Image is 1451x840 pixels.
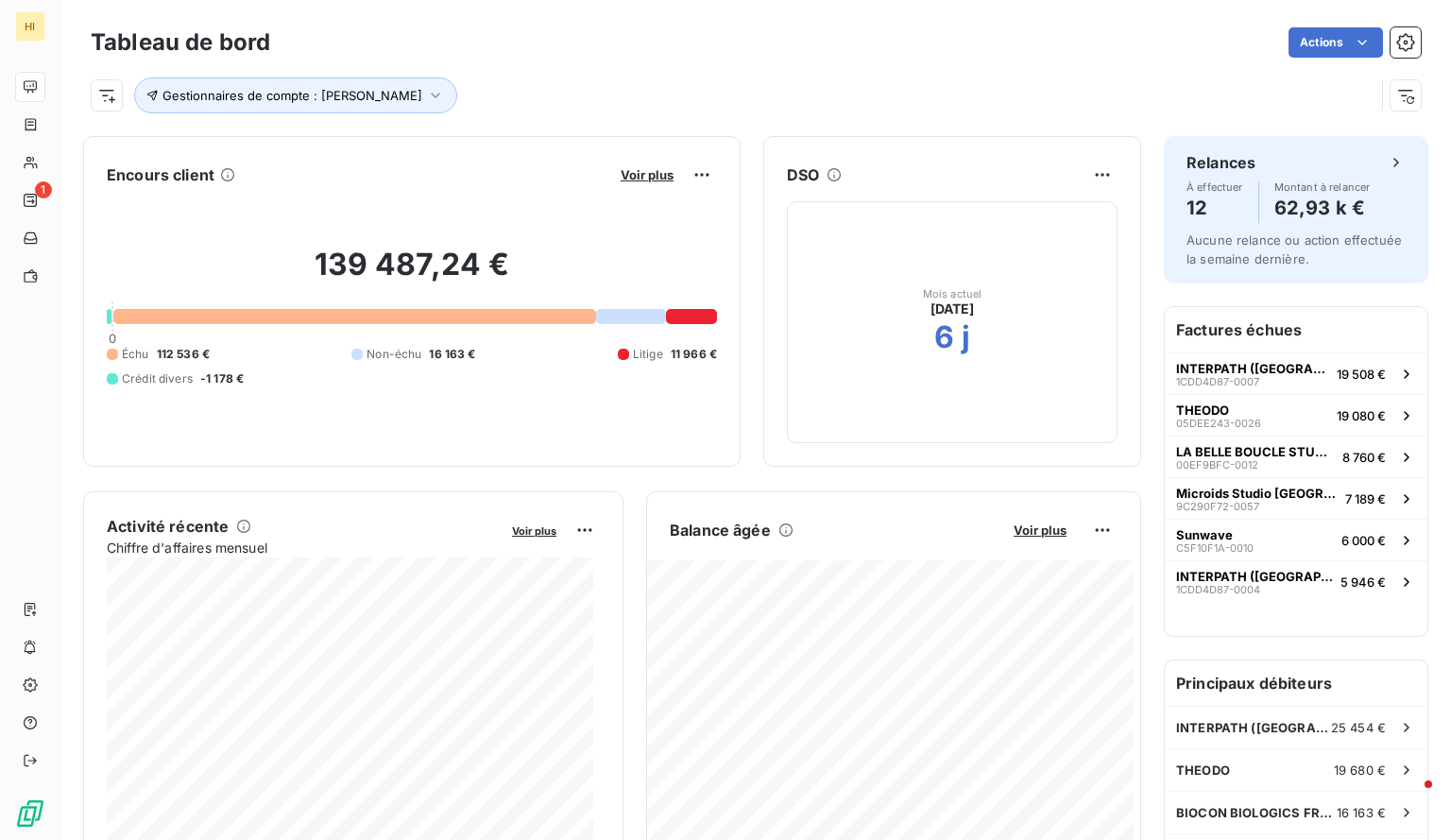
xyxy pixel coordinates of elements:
span: Non-échu [367,346,421,363]
span: 7 189 € [1345,491,1386,506]
button: Voir plus [615,166,679,183]
span: Sunwave [1176,527,1233,542]
span: C5F10F1A-0010 [1176,542,1254,554]
span: Montant à relancer [1274,181,1371,193]
h2: 139 487,24 € [107,246,717,302]
span: Chiffre d'affaires mensuel [107,538,499,557]
span: 1CDD4D87-0007 [1176,376,1259,387]
span: 9C290F72-0057 [1176,501,1259,512]
button: Microids Studio [GEOGRAPHIC_DATA]9C290F72-00577 189 € [1165,477,1427,519]
span: INTERPATH ([GEOGRAPHIC_DATA]) SAS [1176,720,1331,735]
span: Crédit divers [122,370,193,387]
span: Voir plus [1014,523,1067,538]
span: Aucune relance ou action effectuée la semaine dernière. [1186,232,1402,266]
span: 00EF9BFC-0012 [1176,459,1258,471]
span: Voir plus [512,524,556,538]
button: Actions [1289,27,1383,58]
span: THEODO [1176,403,1229,418]
span: 112 536 € [157,346,210,363]
span: [DATE] [930,300,975,318]
h6: Balance âgée [670,519,771,541]
h3: Tableau de bord [91,26,270,60]
h2: j [962,318,970,356]
button: Voir plus [1008,522,1072,539]
span: 8 760 € [1342,450,1386,465]
button: LA BELLE BOUCLE STUDIO00EF9BFC-00128 760 € [1165,436,1427,477]
button: INTERPATH ([GEOGRAPHIC_DATA]) SAS1CDD4D87-000719 508 € [1165,352,1427,394]
h6: Factures échues [1165,307,1427,352]
span: 19 508 € [1337,367,1386,382]
span: 16 163 € [429,346,475,363]
span: Voir plus [621,167,674,182]
button: SunwaveC5F10F1A-00106 000 € [1165,519,1427,560]
span: 19 680 € [1334,763,1386,778]
span: 5 946 € [1340,574,1386,590]
span: 19 080 € [1337,408,1386,423]
h4: 62,93 k € [1274,193,1371,223]
span: Mois actuel [923,288,982,300]
button: INTERPATH ([GEOGRAPHIC_DATA]) SAS1CDD4D87-00045 946 € [1165,560,1427,602]
span: 05DEE243-0026 [1176,418,1261,429]
span: INTERPATH ([GEOGRAPHIC_DATA]) SAS [1176,361,1329,376]
span: Microids Studio [GEOGRAPHIC_DATA] [1176,486,1338,501]
img: Logo LeanPay [15,798,45,829]
span: 6 000 € [1341,533,1386,548]
div: HI [15,11,45,42]
span: LA BELLE BOUCLE STUDIO [1176,444,1335,459]
span: 1CDD4D87-0004 [1176,584,1260,595]
span: -1 178 € [200,370,244,387]
iframe: Intercom live chat [1387,776,1432,821]
span: INTERPATH ([GEOGRAPHIC_DATA]) SAS [1176,569,1333,584]
h6: Relances [1186,151,1255,174]
span: 25 454 € [1331,720,1386,735]
h6: Encours client [107,163,214,186]
h4: 12 [1186,193,1243,223]
h6: Activité récente [107,515,229,538]
span: 1 [35,181,52,198]
button: Voir plus [506,522,562,539]
span: THEODO [1176,763,1230,778]
span: À effectuer [1186,181,1243,193]
button: Gestionnaires de compte : [PERSON_NAME] [134,77,457,113]
span: Échu [122,346,149,363]
span: Gestionnaires de compte : [PERSON_NAME] [162,88,422,103]
span: 0 [109,331,116,346]
button: THEODO05DEE243-002619 080 € [1165,394,1427,436]
span: BIOCON BIOLOGICS FRANCE S.A.S [1176,805,1337,820]
h6: DSO [787,163,819,186]
span: 16 163 € [1337,805,1386,820]
h6: Principaux débiteurs [1165,660,1427,706]
span: 11 966 € [671,346,717,363]
h2: 6 [934,318,954,356]
span: Litige [633,346,663,363]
